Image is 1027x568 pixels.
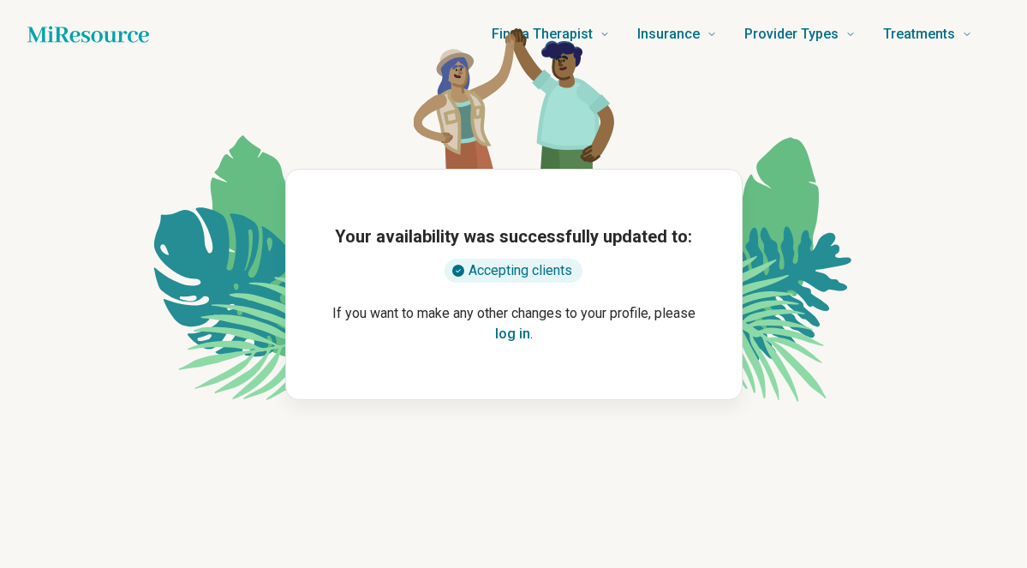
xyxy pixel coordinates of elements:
div: Accepting clients [445,259,582,283]
a: Home page [27,17,149,51]
button: log in [495,324,530,344]
span: Find a Therapist [492,22,593,46]
h1: Your availability was successfully updated to: [335,224,692,248]
span: Insurance [637,22,700,46]
span: Treatments [883,22,955,46]
p: If you want to make any other changes to your profile, please . [313,303,714,344]
span: Provider Types [744,22,839,46]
